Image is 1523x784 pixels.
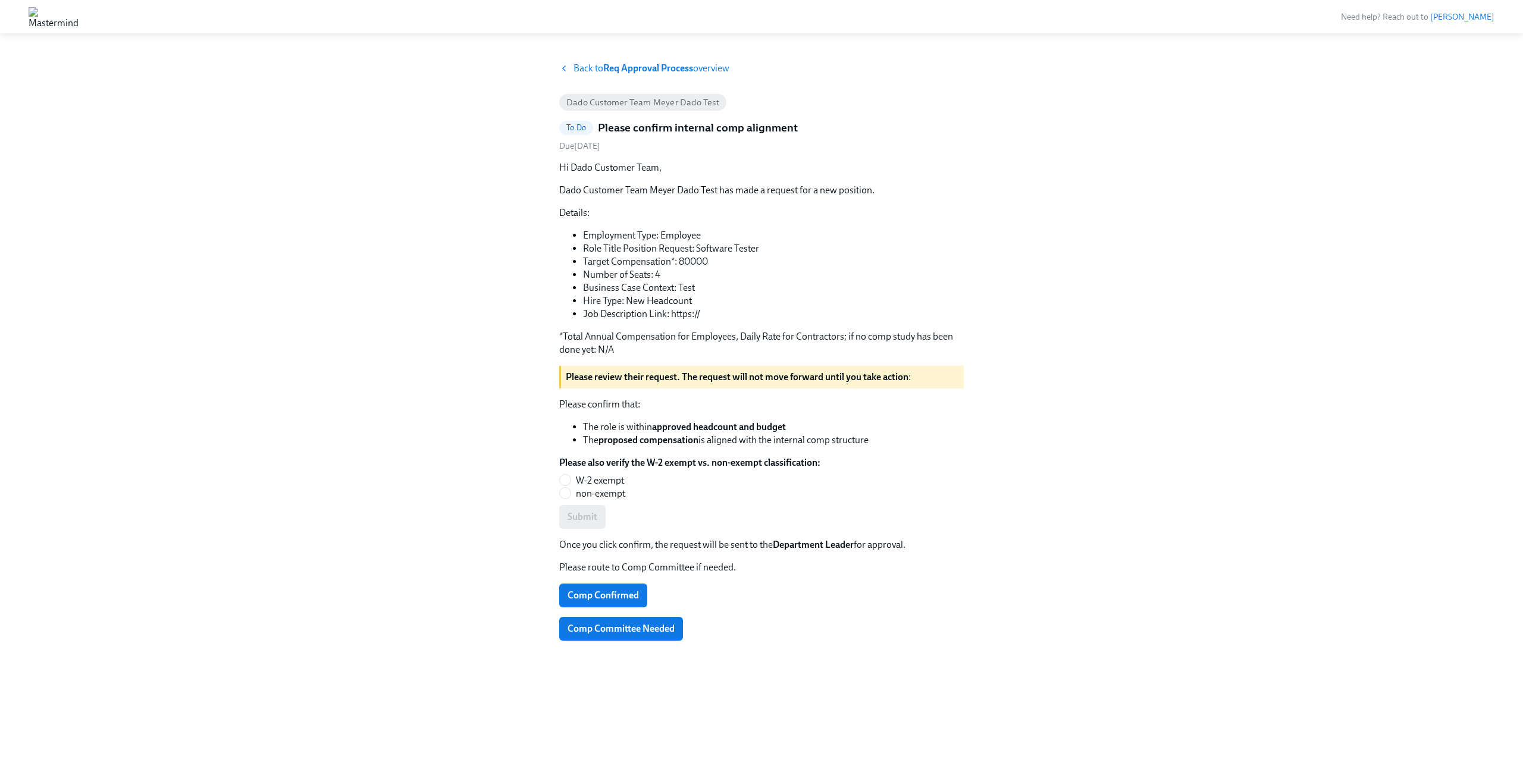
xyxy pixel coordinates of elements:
[559,141,600,151] span: Tuesday, September 23rd 2025, 6:00 pm
[566,371,959,384] p: :
[559,617,683,641] button: Comp Committee Needed
[773,539,854,550] strong: Department Leader
[559,62,964,75] a: Back toReq Approval Processoverview
[574,62,729,75] span: Back to overview
[576,487,625,500] span: non-exempt
[559,398,964,411] p: Please confirm that:
[559,206,964,219] p: Details:
[1341,12,1494,22] span: Need help? Reach out to
[583,294,964,308] li: Hire Type: New Headcount
[559,161,964,174] p: Hi Dado Customer Team,
[598,120,798,136] h5: Please confirm internal comp alignment
[559,184,964,197] p: Dado Customer Team Meyer Dado Test has made a request for a new position.
[583,434,964,447] li: The is aligned with the internal comp structure
[559,538,964,551] p: Once you click confirm, the request will be sent to the for approval.
[559,123,593,132] span: To Do
[583,281,964,294] li: Business Case Context: Test
[559,330,964,356] p: *Total Annual Compensation for Employees, Daily Rate for Contractors; if no comp study has been d...
[576,474,624,487] span: W-2 exempt
[583,421,964,434] li: The role is within
[559,98,726,107] span: Dado Customer Team Meyer Dado Test
[1430,12,1494,22] a: [PERSON_NAME]
[568,589,639,601] span: Comp Confirmed
[583,268,964,281] li: Number of Seats: 4
[568,623,675,635] span: Comp Committee Needed
[603,62,693,74] strong: Req Approval Process
[583,229,964,242] li: Employment Type: Employee
[29,7,79,26] img: Mastermind
[559,561,964,574] p: Please route to Comp Committee if needed.
[583,255,964,268] li: Target Compensation*: 80000
[566,371,908,382] strong: Please review their request. The request will not move forward until you take action
[583,242,964,255] li: Role Title Position Request: Software Tester
[598,434,698,446] strong: proposed compensation
[559,584,647,607] button: Comp Confirmed
[583,308,964,321] li: Job Description Link: https://
[652,421,786,432] strong: approved headcount and budget
[559,456,820,469] label: Please also verify the W-2 exempt vs. non-exempt classification:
